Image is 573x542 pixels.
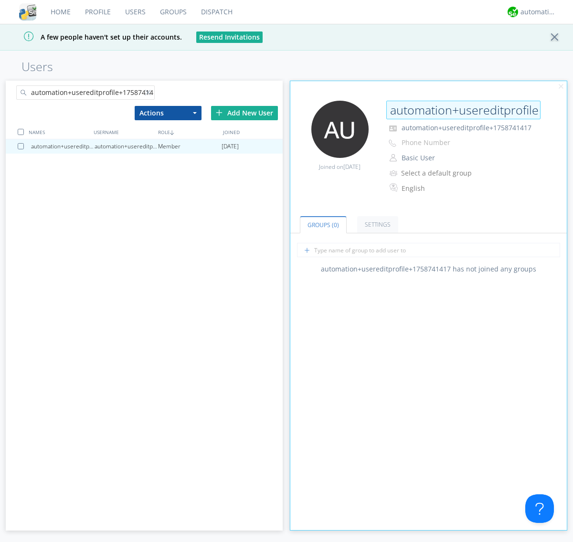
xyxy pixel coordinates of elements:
[6,139,283,154] a: automation+usereditprofile+1758741417automation+usereditprofile+1758741417Member[DATE]
[558,83,564,90] img: cancel.svg
[300,216,347,233] a: Groups (0)
[508,7,518,17] img: d2d01cd9b4174d08988066c6d424eccd
[525,494,554,523] iframe: Toggle Customer Support
[222,139,239,154] span: [DATE]
[398,151,494,165] button: Basic User
[386,101,541,120] input: Name
[319,163,361,171] span: Joined on
[26,125,91,139] div: NAMES
[19,3,36,21] img: cddb5a64eb264b2086981ab96f4c1ba7
[297,243,560,257] input: Type name of group to add user to
[390,154,397,162] img: person-outline.svg
[357,216,398,233] a: Settings
[7,32,182,42] span: A few people haven't set up their accounts.
[401,168,481,178] div: Select a default group
[402,184,481,193] div: English
[135,106,202,120] button: Actions
[390,182,399,193] img: In groups with Translation enabled, this user's messages will be automatically translated to and ...
[402,123,531,132] span: automation+usereditprofile+1758741417
[290,264,567,274] div: automation+usereditprofile+1758741417 has not joined any groups
[311,101,369,158] img: 373638.png
[520,7,556,17] div: automation+atlas
[221,125,285,139] div: JOINED
[156,125,220,139] div: ROLE
[390,167,399,179] img: icon-alert-users-thin-outline.svg
[389,139,396,147] img: phone-outline.svg
[158,139,222,154] div: Member
[211,106,278,120] div: Add New User
[31,139,95,154] div: automation+usereditprofile+1758741417
[95,139,158,154] div: automation+usereditprofile+1758741417
[343,163,361,171] span: [DATE]
[216,109,223,116] img: plus.svg
[91,125,156,139] div: USERNAME
[16,85,155,100] input: Search users
[196,31,263,43] button: Resend Invitations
